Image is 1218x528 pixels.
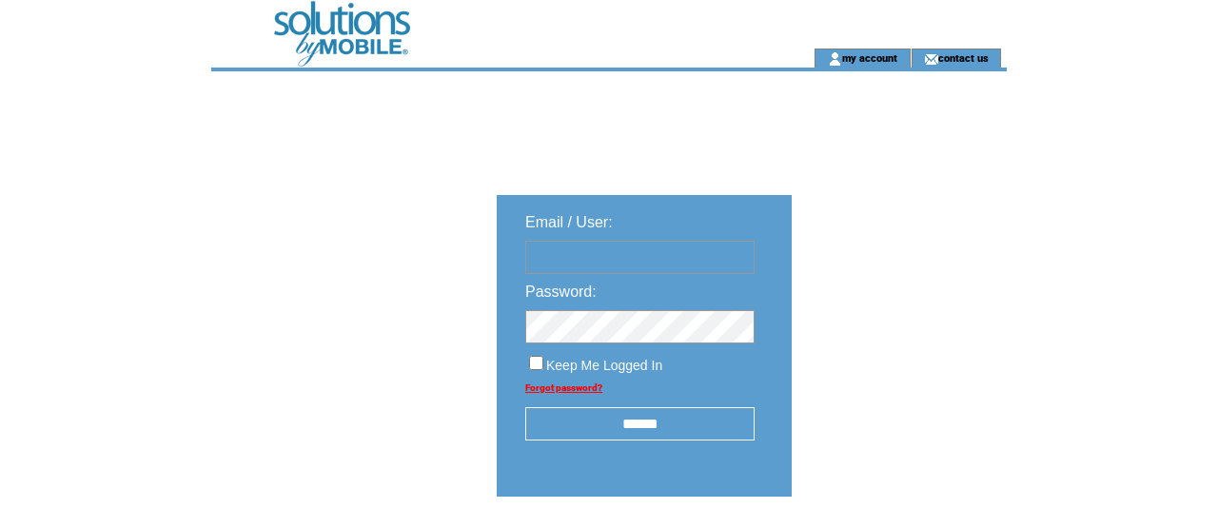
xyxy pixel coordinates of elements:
[525,284,597,300] span: Password:
[525,382,602,393] a: Forgot password?
[546,358,662,373] span: Keep Me Logged In
[842,51,897,64] a: my account
[525,214,613,230] span: Email / User:
[924,51,938,67] img: contact_us_icon.gif
[938,51,989,64] a: contact us
[828,51,842,67] img: account_icon.gif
